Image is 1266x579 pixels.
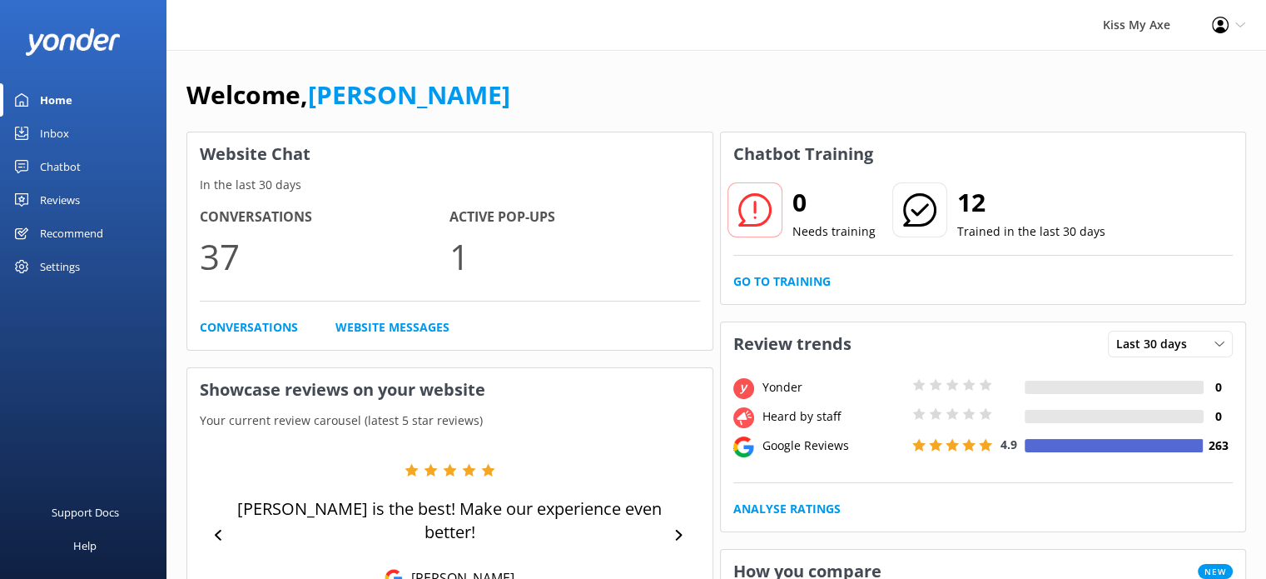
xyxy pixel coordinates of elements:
span: 4.9 [1000,437,1017,452]
span: Last 30 days [1116,335,1197,353]
p: Needs training [792,222,876,241]
div: Google Reviews [758,437,908,455]
p: 1 [449,228,699,284]
h4: 0 [1204,378,1233,397]
a: Analyse Ratings [733,500,841,518]
div: Chatbot [40,150,81,183]
h4: 0 [1204,407,1233,426]
img: yonder-white-logo.png [25,28,121,56]
div: Settings [40,250,80,283]
p: 37 [200,228,449,284]
a: Conversations [200,318,298,337]
h2: 12 [957,182,1105,222]
p: In the last 30 days [187,176,712,194]
a: [PERSON_NAME] [308,77,510,112]
a: Go to Training [733,272,831,291]
p: Trained in the last 30 days [957,222,1105,241]
div: Heard by staff [758,407,908,426]
div: Recommend [40,217,103,250]
div: Home [40,83,72,117]
div: Help [73,529,97,562]
div: Support Docs [52,496,119,529]
p: [PERSON_NAME] is the best! Make our experience even better! [232,497,667,544]
h3: Website Chat [187,132,712,176]
p: Your current review carousel (latest 5 star reviews) [187,412,712,430]
h2: 0 [792,182,876,222]
div: Inbox [40,117,69,150]
h1: Welcome, [186,75,510,115]
a: Website Messages [335,318,449,337]
div: Yonder [758,378,908,397]
h4: Active Pop-ups [449,207,699,228]
h3: Showcase reviews on your website [187,368,712,412]
span: New [1198,564,1233,579]
div: Reviews [40,183,80,217]
h4: 263 [1204,437,1233,455]
h3: Chatbot Training [721,132,886,176]
h4: Conversations [200,207,449,228]
h3: Review trends [721,322,864,366]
